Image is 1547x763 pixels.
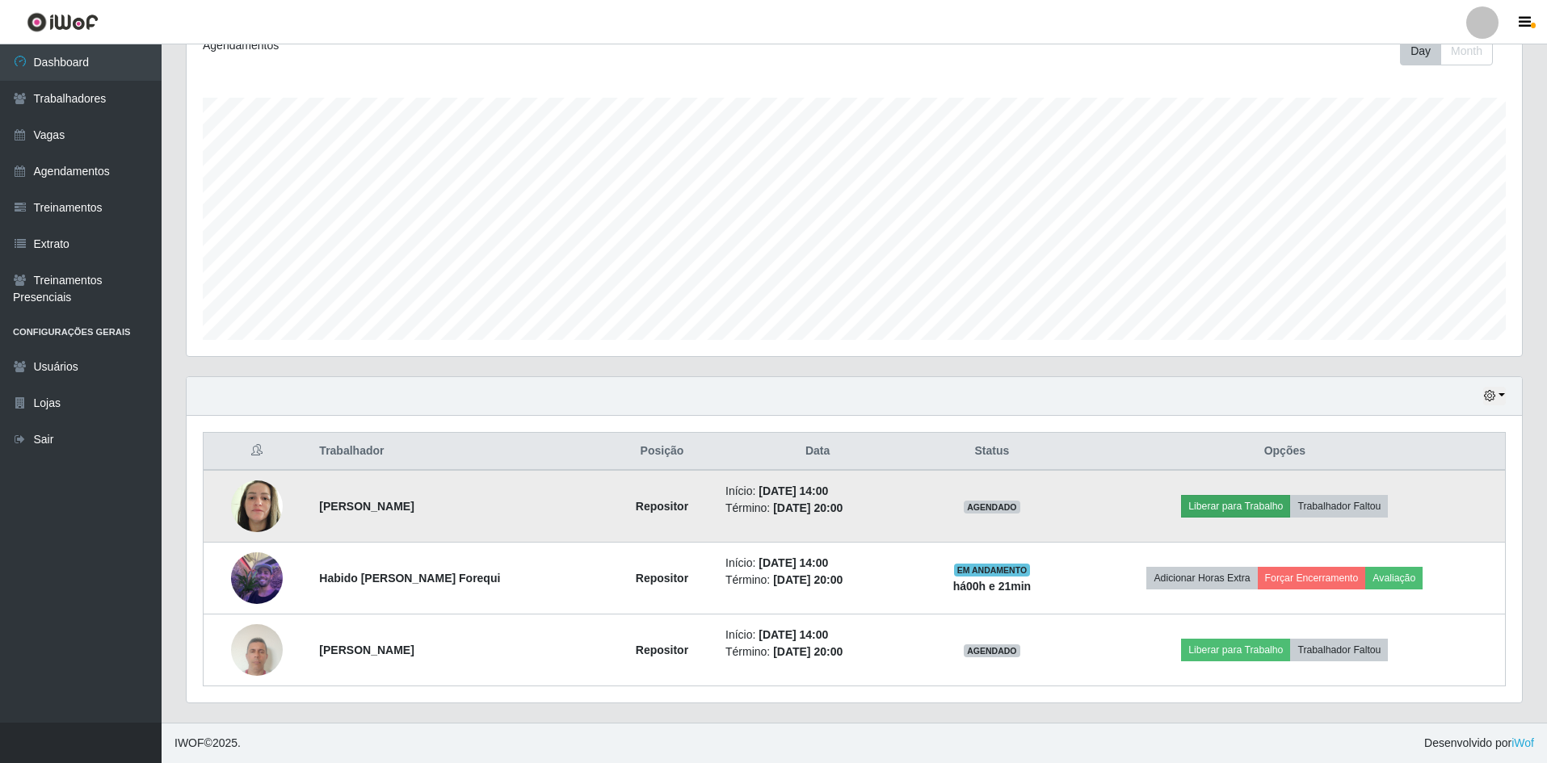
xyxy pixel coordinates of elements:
li: Término: [725,500,910,517]
button: Forçar Encerramento [1258,567,1366,589]
div: First group [1400,37,1493,65]
button: Adicionar Horas Extra [1146,567,1257,589]
time: [DATE] 20:00 [773,573,843,586]
time: [DATE] 14:00 [759,484,828,497]
div: Toolbar with button groups [1400,37,1506,65]
span: IWOF [174,736,204,749]
th: Trabalhador [309,433,608,471]
strong: [PERSON_NAME] [319,500,414,513]
th: Posição [608,433,716,471]
img: 1755286883736.jpeg [231,472,283,541]
span: AGENDADO [964,501,1020,514]
strong: Repositor [636,500,688,513]
strong: há 00 h e 21 min [953,580,1032,593]
img: CoreUI Logo [27,12,99,32]
th: Status [919,433,1065,471]
span: AGENDADO [964,644,1020,657]
strong: Repositor [636,572,688,585]
img: 1755521550319.jpeg [231,543,283,612]
img: 1755971090596.jpeg [231,616,283,685]
li: Início: [725,555,910,572]
th: Opções [1065,433,1506,471]
button: Day [1400,37,1441,65]
strong: [PERSON_NAME] [319,644,414,656]
button: Trabalhador Faltou [1290,639,1388,661]
button: Trabalhador Faltou [1290,495,1388,518]
strong: Repositor [636,644,688,656]
button: Avaliação [1365,567,1423,589]
div: Agendamentos [203,37,732,54]
span: © 2025 . [174,735,241,752]
time: [DATE] 20:00 [773,645,843,658]
span: EM ANDAMENTO [954,564,1031,576]
li: Término: [725,572,910,589]
button: Month [1440,37,1493,65]
li: Início: [725,627,910,644]
time: [DATE] 14:00 [759,556,828,569]
button: Liberar para Trabalho [1181,639,1290,661]
time: [DATE] 14:00 [759,628,828,641]
th: Data [716,433,919,471]
a: iWof [1511,736,1534,749]
time: [DATE] 20:00 [773,501,843,514]
span: Desenvolvido por [1424,735,1534,752]
li: Término: [725,644,910,660]
button: Liberar para Trabalho [1181,495,1290,518]
li: Início: [725,483,910,500]
strong: Habido [PERSON_NAME] Forequi [319,572,500,585]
